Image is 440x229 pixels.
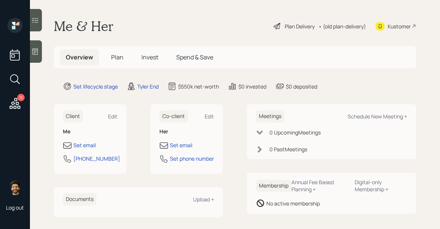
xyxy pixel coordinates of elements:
[141,53,158,61] span: Invest
[7,180,22,195] img: eric-schwartz-headshot.png
[318,22,366,30] div: • (old plan-delivery)
[269,145,307,153] div: 0 Past Meeting s
[291,179,349,193] div: Annual Fee Based Planning +
[193,196,214,203] div: Upload +
[73,155,120,163] div: [PHONE_NUMBER]
[178,83,219,90] div: $550k net-worth
[256,110,284,123] h6: Meetings
[176,53,213,61] span: Spend & Save
[63,110,83,123] h6: Client
[170,155,214,163] div: Set phone number
[73,83,118,90] div: Set lifecycle stage
[73,141,96,149] div: Set email
[159,129,214,135] h6: Her
[348,113,407,120] div: Schedule New Meeting +
[63,193,97,205] h6: Documents
[256,180,291,192] h6: Membership
[285,22,315,30] div: Plan Delivery
[170,141,192,149] div: Set email
[355,179,407,193] div: Digital-only Membership +
[6,204,24,211] div: Log out
[108,113,117,120] div: Edit
[388,22,411,30] div: Kustomer
[137,83,159,90] div: Tyler End
[205,113,214,120] div: Edit
[286,83,317,90] div: $0 deposited
[266,199,320,207] div: No active membership
[238,83,266,90] div: $0 invested
[269,129,321,136] div: 0 Upcoming Meeting s
[159,110,188,123] h6: Co-client
[66,53,93,61] span: Overview
[111,53,123,61] span: Plan
[54,18,113,34] h1: Me & Her
[63,129,117,135] h6: Me
[17,94,25,101] div: 11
